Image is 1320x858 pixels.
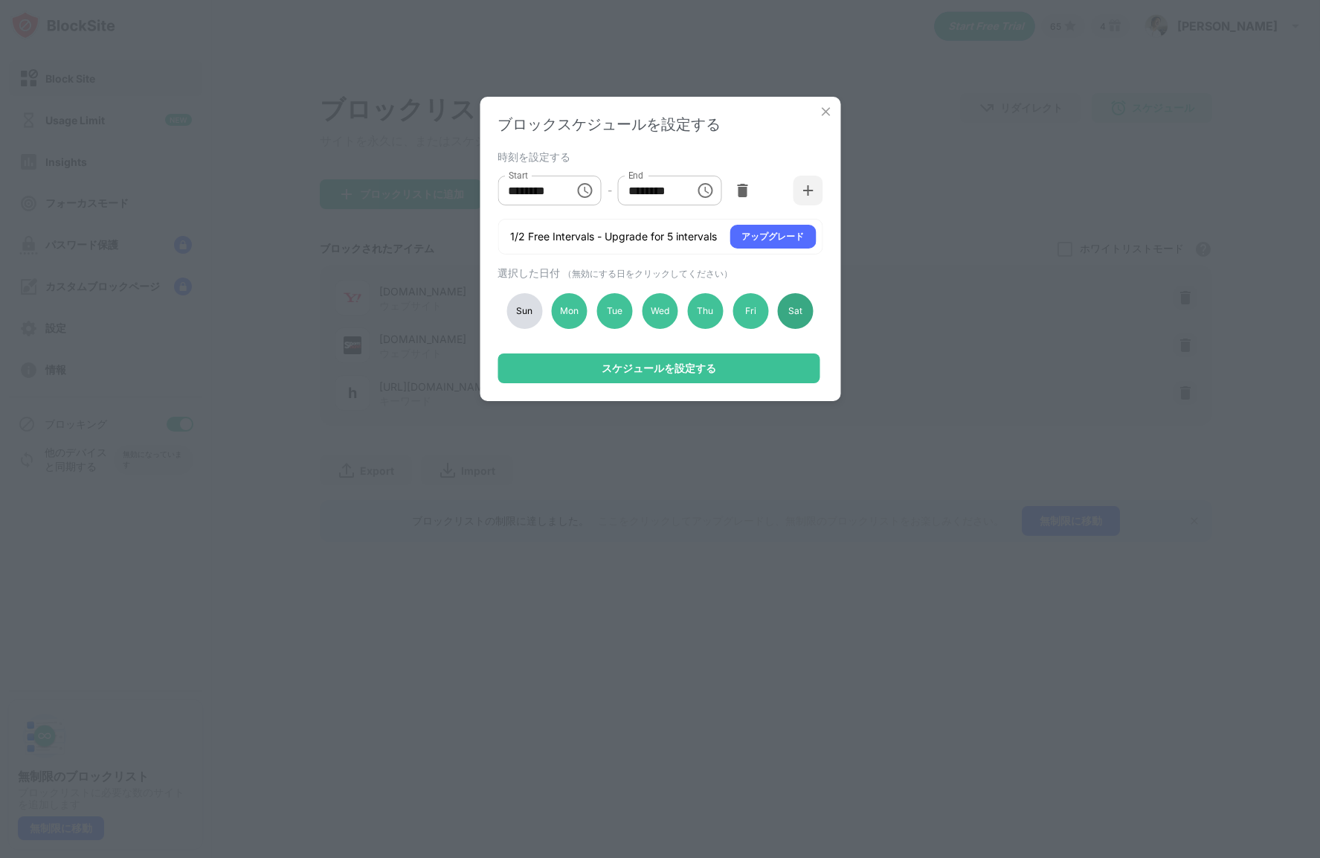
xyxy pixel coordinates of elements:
[597,293,633,329] div: Tue
[570,176,600,205] button: Choose time, selected time is 8:00 AM
[733,293,768,329] div: Fri
[506,293,542,329] div: Sun
[602,362,716,374] div: スケジュールを設定する
[818,104,833,119] img: x-button.svg
[498,150,819,162] div: 時刻を設定する
[563,268,733,279] span: （無効にする日をクリックしてください）
[687,293,723,329] div: Thu
[608,182,612,199] div: -
[498,115,822,135] div: ブロックスケジュールを設定する
[691,176,721,205] button: Choose time, selected time is 9:00 PM
[778,293,814,329] div: Sat
[508,169,527,182] label: Start
[552,293,587,329] div: Mon
[510,229,717,244] div: 1/2 Free Intervals - Upgrade for 5 intervals
[741,229,804,244] div: アップグレード
[628,169,644,182] label: End
[498,266,819,281] div: 選択した日付
[642,293,677,329] div: Wed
